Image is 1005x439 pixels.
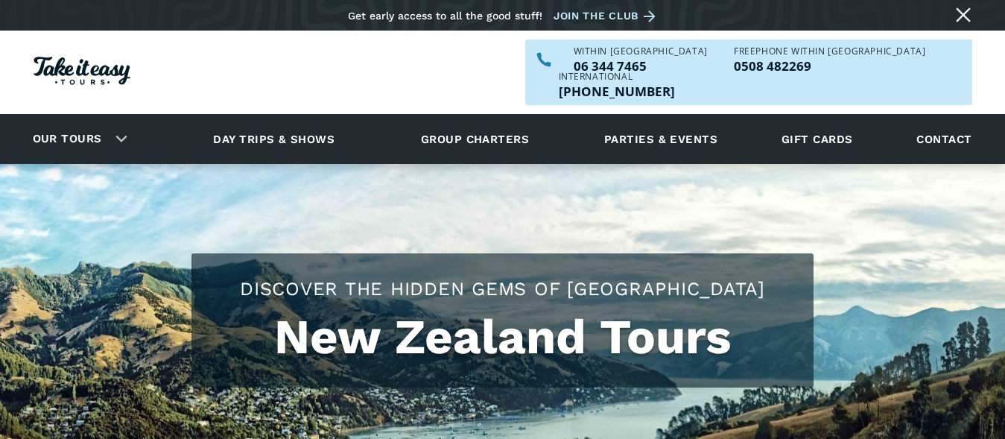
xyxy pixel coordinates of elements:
div: WITHIN [GEOGRAPHIC_DATA] [574,47,708,56]
div: Our tours [15,119,139,160]
a: Contact [909,119,979,160]
a: Homepage [34,49,130,96]
img: Take it easy Tours logo [34,57,130,85]
a: Gift cards [774,119,860,160]
a: Day trips & shows [194,119,353,160]
div: Freephone WITHIN [GEOGRAPHIC_DATA] [734,47,925,56]
a: Call us freephone within NZ on 0508482269 [734,60,925,72]
div: Get early access to all the good stuff! [348,10,542,22]
p: 0508 482269 [734,60,925,72]
a: Call us outside of NZ on +6463447465 [559,85,675,98]
a: Our tours [22,121,113,157]
a: Parties & events [597,119,725,160]
a: Call us within NZ on 063447465 [574,60,708,72]
h1: New Zealand Tours [206,309,799,365]
a: Join the club [554,7,661,25]
p: 06 344 7465 [574,60,708,72]
div: International [559,72,675,81]
a: Group charters [402,119,548,160]
h2: Discover the hidden gems of [GEOGRAPHIC_DATA] [206,276,799,302]
p: [PHONE_NUMBER] [559,85,675,98]
a: Close message [951,3,975,27]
